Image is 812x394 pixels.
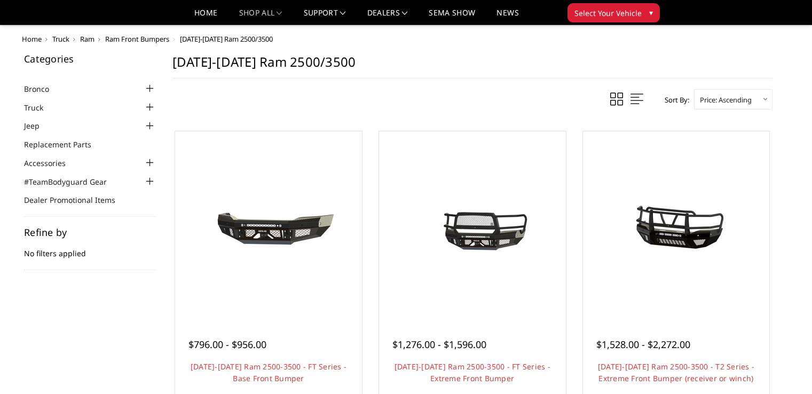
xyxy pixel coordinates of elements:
label: Sort By: [659,92,689,108]
span: [DATE]-[DATE] Ram 2500/3500 [180,34,273,44]
button: Select Your Vehicle [567,3,660,22]
span: $1,528.00 - $2,272.00 [596,338,690,351]
a: Bronco [24,83,62,94]
a: [DATE]-[DATE] Ram 2500-3500 - FT Series - Extreme Front Bumper [395,361,550,383]
img: 2019-2025 Ram 2500-3500 - FT Series - Base Front Bumper [183,185,354,265]
a: Support [304,9,346,25]
span: ▾ [649,7,653,18]
a: [DATE]-[DATE] Ram 2500-3500 - T2 Series - Extreme Front Bumper (receiver or winch) [598,361,754,383]
a: #TeamBodyguard Gear [24,176,120,187]
a: 2019-2025 Ram 2500-3500 - T2 Series - Extreme Front Bumper (receiver or winch) 2019-2025 Ram 2500... [586,134,767,316]
a: Ram Front Bumpers [105,34,169,44]
a: News [496,9,518,25]
a: 2019-2025 Ram 2500-3500 - FT Series - Extreme Front Bumper 2019-2025 Ram 2500-3500 - FT Series - ... [382,134,563,316]
a: Home [194,9,217,25]
div: No filters applied [24,227,156,270]
a: Dealers [367,9,408,25]
a: SEMA Show [429,9,475,25]
a: Home [22,34,42,44]
h5: Refine by [24,227,156,237]
h1: [DATE]-[DATE] Ram 2500/3500 [172,54,772,78]
h5: Categories [24,54,156,64]
a: 2019-2025 Ram 2500-3500 - FT Series - Base Front Bumper [178,134,359,316]
a: Dealer Promotional Items [24,194,129,206]
img: 2019-2025 Ram 2500-3500 - T2 Series - Extreme Front Bumper (receiver or winch) [590,185,761,265]
a: Replacement Parts [24,139,105,150]
a: Jeep [24,120,53,131]
a: Ram [80,34,94,44]
a: Truck [24,102,57,113]
a: shop all [239,9,282,25]
a: Accessories [24,157,79,169]
a: Truck [52,34,69,44]
span: $1,276.00 - $1,596.00 [392,338,486,351]
span: Select Your Vehicle [574,7,642,19]
span: $796.00 - $956.00 [188,338,266,351]
a: [DATE]-[DATE] Ram 2500-3500 - FT Series - Base Front Bumper [191,361,346,383]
